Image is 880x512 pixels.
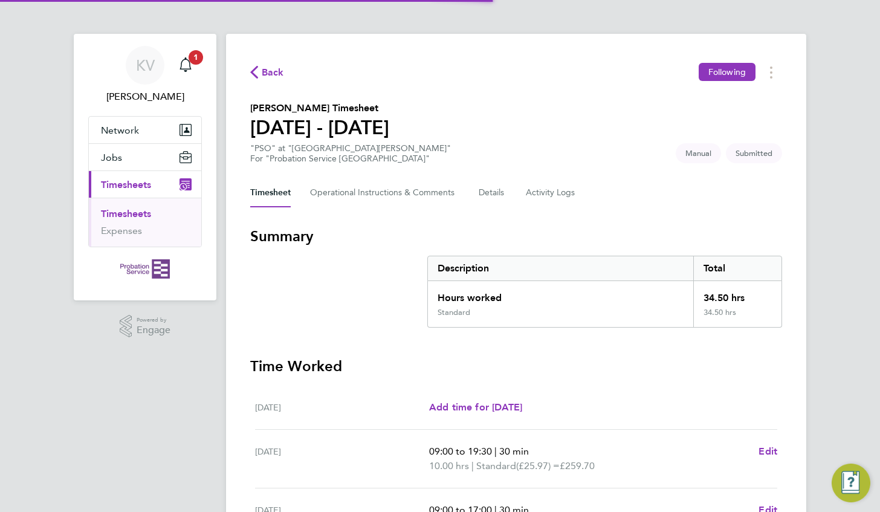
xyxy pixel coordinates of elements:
[526,178,577,207] button: Activity Logs
[429,460,469,471] span: 10.00 hrs
[137,315,170,325] span: Powered by
[438,308,470,317] div: Standard
[189,50,203,65] span: 1
[428,256,693,280] div: Description
[476,459,516,473] span: Standard
[479,178,506,207] button: Details
[88,259,202,279] a: Go to home page
[255,444,429,473] div: [DATE]
[428,281,693,308] div: Hours worked
[494,446,497,457] span: |
[262,65,284,80] span: Back
[310,178,459,207] button: Operational Instructions & Comments
[136,57,155,73] span: KV
[560,460,595,471] span: £259.70
[832,464,870,502] button: Engage Resource Center
[137,325,170,335] span: Engage
[88,46,202,104] a: Go to account details
[101,125,139,136] span: Network
[471,460,474,471] span: |
[88,89,202,104] span: Kayla Venables
[516,460,560,471] span: (£25.97) =
[101,208,151,219] a: Timesheets
[427,256,782,328] div: Summary
[101,179,151,190] span: Timesheets
[250,101,389,115] h2: [PERSON_NAME] Timesheet
[499,446,529,457] span: 30 min
[255,400,429,415] div: [DATE]
[250,154,451,164] div: For "Probation Service [GEOGRAPHIC_DATA]"
[693,256,781,280] div: Total
[759,446,777,457] span: Edit
[693,281,781,308] div: 34.50 hrs
[429,446,492,457] span: 09:00 to 19:30
[676,143,721,163] span: This timesheet was manually created.
[250,178,291,207] button: Timesheet
[429,401,522,413] span: Add time for [DATE]
[760,63,782,82] button: Timesheets Menu
[250,227,782,246] h3: Summary
[250,143,451,164] div: "PSO" at "[GEOGRAPHIC_DATA][PERSON_NAME]"
[693,308,781,327] div: 34.50 hrs
[726,143,782,163] span: This timesheet is Submitted.
[250,115,389,140] h1: [DATE] - [DATE]
[708,66,746,77] span: Following
[250,357,782,376] h3: Time Worked
[101,152,122,163] span: Jobs
[120,259,169,279] img: probationservice-logo-retina.png
[101,225,142,236] a: Expenses
[74,34,216,300] nav: Main navigation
